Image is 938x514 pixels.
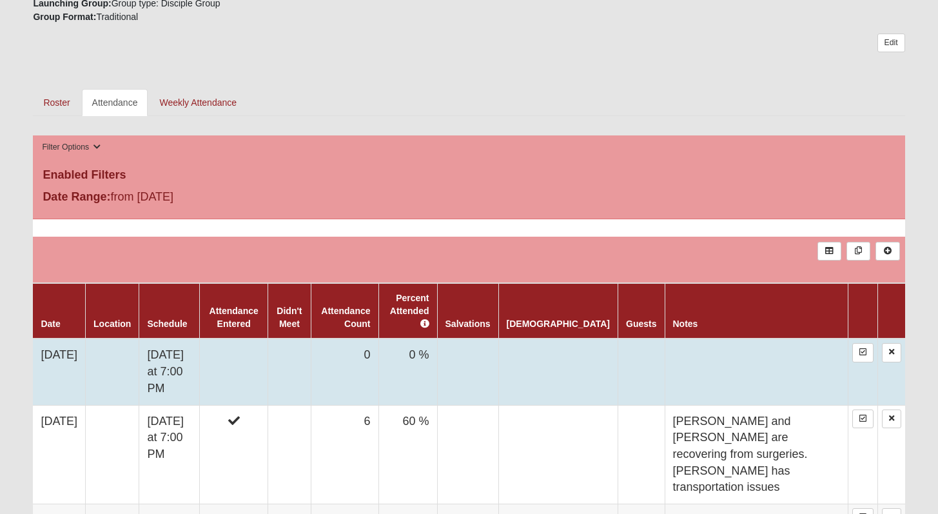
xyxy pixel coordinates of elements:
[378,405,437,504] td: 60 %
[41,319,60,329] a: Date
[390,293,429,329] a: Percent Attended
[43,168,895,183] h4: Enabled Filters
[93,319,131,329] a: Location
[33,12,96,22] strong: Group Format:
[852,410,874,428] a: Enter Attendance
[877,34,905,52] a: Edit
[82,89,148,116] a: Attendance
[311,339,378,405] td: 0
[882,343,901,362] a: Delete
[147,319,187,329] a: Schedule
[882,410,901,428] a: Delete
[437,283,498,339] th: Salvations
[33,188,324,209] div: from [DATE]
[33,339,85,405] td: [DATE]
[321,306,370,329] a: Attendance Count
[665,405,848,504] td: [PERSON_NAME] and [PERSON_NAME] are recovering from surgeries. [PERSON_NAME] has transportation i...
[852,343,874,362] a: Enter Attendance
[149,89,247,116] a: Weekly Attendance
[33,405,85,504] td: [DATE]
[498,283,618,339] th: [DEMOGRAPHIC_DATA]
[210,306,259,329] a: Attendance Entered
[311,405,378,504] td: 6
[33,89,80,116] a: Roster
[673,319,698,329] a: Notes
[277,306,302,329] a: Didn't Meet
[38,141,104,154] button: Filter Options
[139,405,200,504] td: [DATE] at 7:00 PM
[43,188,110,206] label: Date Range:
[875,242,899,261] a: Alt+N
[139,339,200,405] td: [DATE] at 7:00 PM
[618,283,665,339] th: Guests
[846,242,870,261] a: Merge Records into Merge Template
[378,339,437,405] td: 0 %
[817,242,841,261] a: Export to Excel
